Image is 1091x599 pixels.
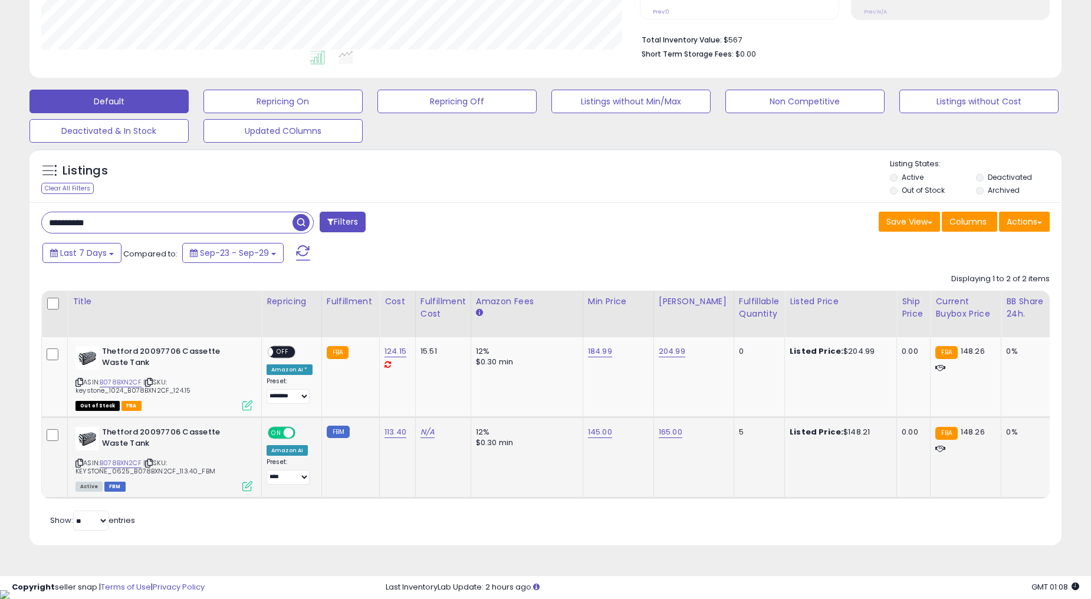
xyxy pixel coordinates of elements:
[42,243,121,263] button: Last 7 Days
[659,295,729,308] div: [PERSON_NAME]
[327,426,350,438] small: FBM
[50,515,135,526] span: Show: entries
[75,482,103,492] span: All listings currently available for purchase on Amazon
[104,482,126,492] span: FBM
[790,345,843,357] b: Listed Price:
[267,295,317,308] div: Repricing
[476,295,578,308] div: Amazon Fees
[327,295,374,308] div: Fulfillment
[902,346,921,357] div: 0.00
[267,445,308,456] div: Amazon AI
[385,295,410,308] div: Cost
[642,32,1041,46] li: $567
[902,172,924,182] label: Active
[588,426,612,438] a: 145.00
[327,346,349,359] small: FBA
[385,345,406,357] a: 124.15
[902,185,945,195] label: Out of Stock
[739,295,780,320] div: Fulfillable Quantity
[935,427,957,440] small: FBA
[476,308,483,318] small: Amazon Fees.
[476,357,574,367] div: $0.30 min
[790,426,843,437] b: Listed Price:
[890,159,1062,170] p: Listing States:
[1006,427,1045,437] div: 0%
[102,427,245,452] b: Thetford 20097706 Cassette Waste Tank
[73,295,257,308] div: Title
[899,90,1059,113] button: Listings without Cost
[63,163,108,179] h5: Listings
[121,401,142,411] span: FBA
[988,172,1032,182] label: Deactivated
[1031,581,1079,593] span: 2025-10-7 01:08 GMT
[29,119,189,143] button: Deactivated & In Stock
[879,212,940,232] button: Save View
[123,248,178,259] span: Compared to:
[476,346,574,357] div: 12%
[739,427,775,437] div: 5
[1006,295,1049,320] div: BB Share 24h.
[153,581,205,593] a: Privacy Policy
[999,212,1050,232] button: Actions
[75,346,99,370] img: 31NTgNZuzVS._SL40_.jpg
[476,437,574,448] div: $0.30 min
[951,274,1050,285] div: Displaying 1 to 2 of 2 items
[642,49,734,59] b: Short Term Storage Fees:
[864,8,887,15] small: Prev: N/A
[961,426,985,437] span: 148.26
[273,347,292,357] span: OFF
[203,119,363,143] button: Updated COlumns
[386,582,1080,593] div: Last InventoryLab Update: 2 hours ago.
[735,48,756,60] span: $0.00
[75,346,252,409] div: ASIN:
[101,581,151,593] a: Terms of Use
[420,426,435,438] a: N/A
[790,427,888,437] div: $148.21
[377,90,537,113] button: Repricing Off
[659,426,682,438] a: 165.00
[267,377,313,404] div: Preset:
[75,377,190,395] span: | SKU: keystone_1024_B078BXN2CF_124.15
[961,345,985,357] span: 148.26
[642,35,722,45] b: Total Inventory Value:
[949,216,987,228] span: Columns
[269,428,284,438] span: ON
[653,8,669,15] small: Prev: 0
[75,427,99,450] img: 31NTgNZuzVS._SL40_.jpg
[75,427,252,490] div: ASIN:
[420,346,462,357] div: 15.51
[203,90,363,113] button: Repricing On
[935,295,996,320] div: Current Buybox Price
[476,427,574,437] div: 12%
[725,90,885,113] button: Non Competitive
[102,346,245,371] b: Thetford 20097706 Cassette Waste Tank
[100,458,142,468] a: B078BXN2CF
[75,458,215,476] span: | SKU: KEYSTONE_0625_B078BXN2CF_113.40_FBM
[588,345,612,357] a: 184.99
[182,243,284,263] button: Sep-23 - Sep-29
[1006,346,1045,357] div: 0%
[902,295,925,320] div: Ship Price
[988,185,1020,195] label: Archived
[12,581,55,593] strong: Copyright
[551,90,711,113] button: Listings without Min/Max
[790,295,892,308] div: Listed Price
[790,346,888,357] div: $204.99
[588,295,649,308] div: Min Price
[942,212,997,232] button: Columns
[100,377,142,387] a: B078BXN2CF
[75,401,120,411] span: All listings that are currently out of stock and unavailable for purchase on Amazon
[320,212,366,232] button: Filters
[294,428,313,438] span: OFF
[659,345,685,357] a: 204.99
[420,295,466,320] div: Fulfillment Cost
[385,426,406,438] a: 113.40
[739,346,775,357] div: 0
[60,247,107,259] span: Last 7 Days
[267,364,313,375] div: Amazon AI *
[200,247,269,259] span: Sep-23 - Sep-29
[902,427,921,437] div: 0.00
[267,458,313,485] div: Preset:
[12,582,205,593] div: seller snap | |
[29,90,189,113] button: Default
